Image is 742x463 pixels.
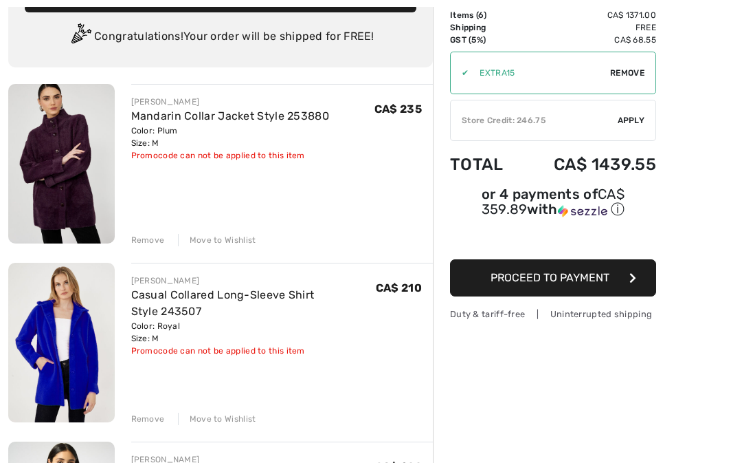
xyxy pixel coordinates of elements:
div: Move to Wishlist [178,413,256,425]
div: [PERSON_NAME] [131,96,330,108]
div: Promocode can not be applied to this item [131,345,376,357]
span: 6 [478,10,484,20]
button: Proceed to Payment [450,259,656,297]
div: Duty & tariff-free | Uninterrupted shipping [450,308,656,321]
div: Color: Royal Size: M [131,320,376,345]
div: Remove [131,234,165,246]
td: Total [450,141,520,188]
span: CA$ 359.89 [482,186,625,217]
td: GST (5%) [450,34,520,46]
td: CA$ 1439.55 [520,141,656,188]
span: CA$ 210 [376,281,422,294]
td: Shipping [450,21,520,34]
div: Congratulations! Your order will be shipped for FREE! [25,23,416,51]
td: Free [520,21,656,34]
a: Mandarin Collar Jacket Style 253880 [131,109,330,122]
div: or 4 payments of with [450,188,656,219]
span: Remove [610,67,644,79]
img: Casual Collared Long-Sleeve Shirt Style 243507 [8,263,115,422]
iframe: PayPal-paypal [450,224,656,255]
span: CA$ 235 [374,103,422,116]
div: Store Credit: 246.75 [451,114,618,127]
td: Items ( ) [450,9,520,21]
span: Proceed to Payment [491,271,609,284]
input: Promo code [469,52,610,94]
img: Congratulation2.svg [67,23,94,51]
div: Color: Plum Size: M [131,125,330,149]
img: Mandarin Collar Jacket Style 253880 [8,84,115,244]
div: or 4 payments ofCA$ 359.89withSezzle Click to learn more about Sezzle [450,188,656,224]
div: Promocode can not be applied to this item [131,149,330,162]
a: Casual Collared Long-Sleeve Shirt Style 243507 [131,288,315,318]
div: Move to Wishlist [178,234,256,246]
div: [PERSON_NAME] [131,274,376,287]
img: Sezzle [558,205,607,217]
div: ✔ [451,67,469,79]
td: CA$ 68.55 [520,34,656,46]
td: CA$ 1371.00 [520,9,656,21]
span: Apply [618,114,645,127]
div: Remove [131,413,165,425]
